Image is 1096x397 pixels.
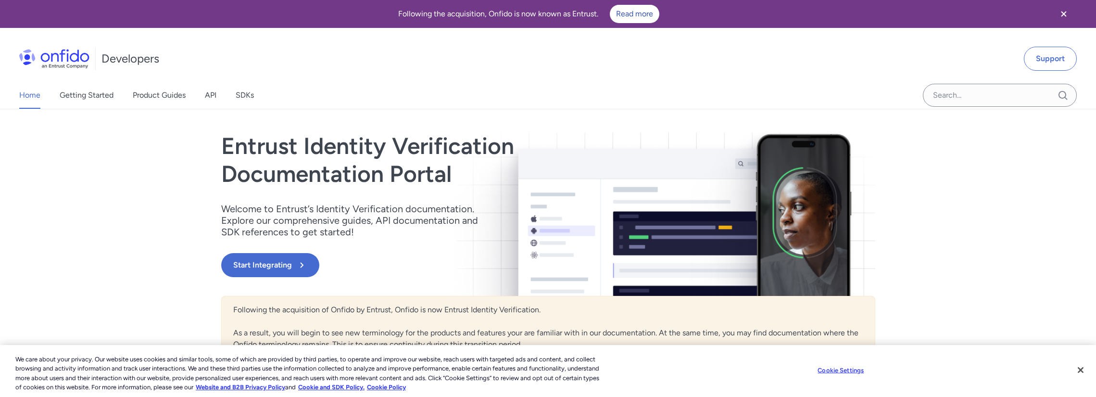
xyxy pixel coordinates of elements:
[1058,8,1070,20] svg: Close banner
[221,253,679,277] a: Start Integrating
[205,82,216,109] a: API
[923,84,1077,107] input: Onfido search input field
[133,82,186,109] a: Product Guides
[221,296,875,382] div: Following the acquisition of Onfido by Entrust, Onfido is now Entrust Identity Verification. As a...
[221,203,491,238] p: Welcome to Entrust’s Identity Verification documentation. Explore our comprehensive guides, API d...
[367,384,406,391] a: Cookie Policy
[101,51,159,66] h1: Developers
[236,82,254,109] a: SDKs
[221,253,319,277] button: Start Integrating
[1070,359,1091,381] button: Close
[1024,47,1077,71] a: Support
[298,384,365,391] a: Cookie and SDK Policy.
[19,82,40,109] a: Home
[19,49,89,68] img: Onfido Logo
[15,355,603,392] div: We care about your privacy. Our website uses cookies and similar tools, some of which are provide...
[1046,2,1082,26] button: Close banner
[196,384,285,391] a: More information about our cookie policy., opens in a new tab
[811,361,871,380] button: Cookie Settings
[610,5,659,23] a: Read more
[221,132,679,188] h1: Entrust Identity Verification Documentation Portal
[12,5,1046,23] div: Following the acquisition, Onfido is now known as Entrust.
[60,82,113,109] a: Getting Started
